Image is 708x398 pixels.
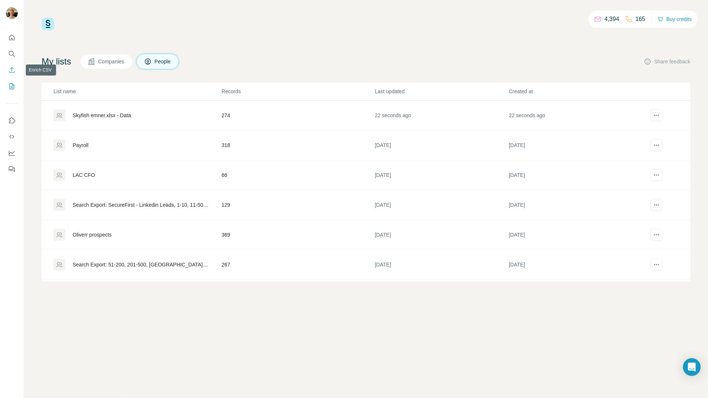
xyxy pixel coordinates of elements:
p: Last updated [375,88,508,95]
td: [DATE] [509,280,642,310]
td: [DATE] [509,220,642,250]
div: Payroll [73,142,88,149]
button: Use Surfe on LinkedIn [6,114,18,127]
div: Skyfish emner.xlsx - Data [73,112,131,119]
button: actions [650,139,662,151]
button: actions [650,199,662,211]
button: Enrich CSV [6,63,18,77]
td: [DATE] [374,250,508,280]
td: 274 [221,101,374,130]
td: 22 seconds ago [509,101,642,130]
button: Use Surfe API [6,130,18,143]
div: Search Export: SecureFirst - Linkedin Leads, 1-10, 11-50, 51-200, it-chef, it project manager, it... [73,201,209,209]
p: List name [53,88,221,95]
button: actions [650,109,662,121]
td: [DATE] [509,160,642,190]
img: Avatar [6,7,18,19]
td: [DATE] [374,190,508,220]
button: My lists [6,80,18,93]
td: [DATE] [509,190,642,220]
span: Companies [98,58,125,65]
div: LAC CFO [73,171,95,179]
button: Buy credits [657,14,692,24]
button: Share feedback [644,58,690,65]
p: Records [222,88,374,95]
td: [DATE] [374,160,508,190]
td: [DATE] [509,130,642,160]
button: Search [6,47,18,60]
button: actions [650,229,662,241]
p: Created at [509,88,642,95]
td: [DATE] [374,220,508,250]
div: Oliverr prospects [73,231,112,238]
td: 66 [221,160,374,190]
button: Dashboard [6,146,18,160]
td: 369 [221,220,374,250]
p: 165 [635,15,645,24]
button: Feedback [6,163,18,176]
td: 267 [221,250,374,280]
td: 318 [221,130,374,160]
td: [DATE] [374,280,508,310]
span: People [155,58,171,65]
button: Quick start [6,31,18,44]
td: 678 [221,280,374,310]
td: 22 seconds ago [374,101,508,130]
div: Open Intercom Messenger [683,358,701,376]
button: actions [650,259,662,270]
td: [DATE] [509,250,642,280]
div: Search Export: 51-200, 201-500, [GEOGRAPHIC_DATA], it chef, it manager, digitaliseringschef, It p... [73,261,209,268]
td: 129 [221,190,374,220]
img: Surfe Logo [42,18,54,30]
p: 4,394 [604,15,619,24]
button: actions [650,169,662,181]
h4: My lists [42,56,71,67]
td: [DATE] [374,130,508,160]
